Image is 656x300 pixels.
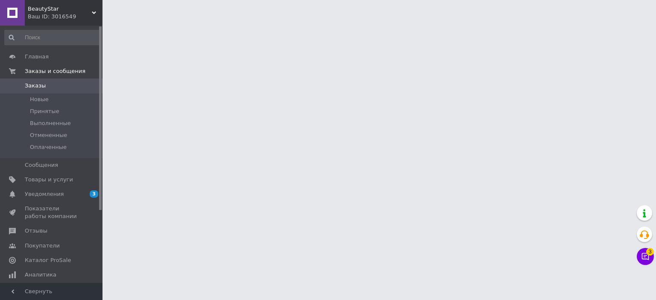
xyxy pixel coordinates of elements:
input: Поиск [4,30,101,45]
span: Принятые [30,108,59,115]
span: Аналитика [25,271,56,279]
span: 3 [646,248,654,256]
div: Ваш ID: 3016549 [28,13,102,20]
button: Чат с покупателем3 [637,248,654,265]
span: Заказы и сообщения [25,67,85,75]
span: Показатели работы компании [25,205,79,220]
span: Сообщения [25,161,58,169]
span: Новые [30,96,49,103]
span: Оплаченные [30,143,67,151]
span: Главная [25,53,49,61]
span: Заказы [25,82,46,90]
span: Уведомления [25,190,64,198]
span: Отмененные [30,131,67,139]
span: Отзывы [25,227,47,235]
span: BeautyStar [28,5,92,13]
span: 3 [90,190,98,198]
span: Товары и услуги [25,176,73,183]
span: Покупатели [25,242,60,250]
span: Выполненные [30,119,71,127]
span: Каталог ProSale [25,256,71,264]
